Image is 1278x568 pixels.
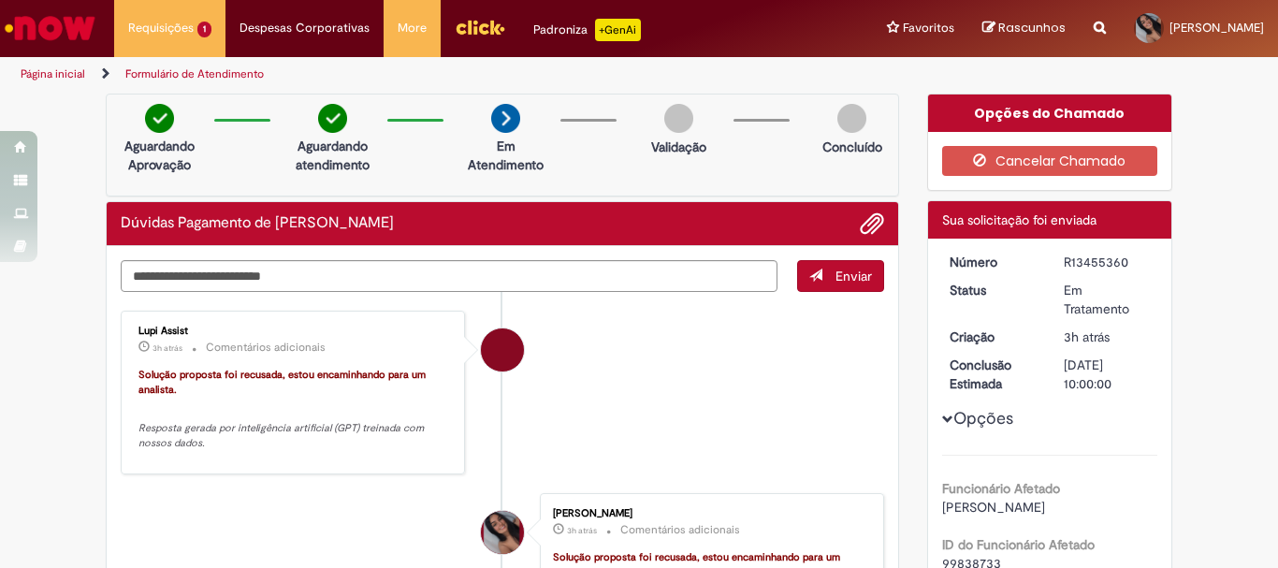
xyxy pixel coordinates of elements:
time: 28/08/2025 07:02:26 [1064,328,1110,345]
span: Rascunhos [998,19,1066,36]
time: 28/08/2025 07:04:09 [567,525,597,536]
button: Adicionar anexos [860,211,884,236]
div: R13455360 [1064,253,1151,271]
dt: Conclusão Estimada [936,356,1051,393]
span: 3h atrás [152,342,182,354]
span: Despesas Corporativas [240,19,370,37]
p: Aguardando atendimento [287,137,378,174]
img: img-circle-grey.png [837,104,866,133]
img: img-circle-grey.png [664,104,693,133]
div: Padroniza [533,19,641,41]
div: [DATE] 10:00:00 [1064,356,1151,393]
span: Enviar [835,268,872,284]
p: Em Atendimento [460,137,551,174]
span: 3h atrás [1064,328,1110,345]
span: Requisições [128,19,194,37]
img: arrow-next.png [491,104,520,133]
a: Formulário de Atendimento [125,66,264,81]
span: 3h atrás [567,525,597,536]
b: Funcionário Afetado [942,480,1060,497]
small: Comentários adicionais [620,522,740,538]
ul: Trilhas de página [14,57,838,92]
a: Página inicial [21,66,85,81]
small: Comentários adicionais [206,340,326,356]
p: Concluído [822,138,882,156]
dt: Status [936,281,1051,299]
font: Solução proposta foi recusada, estou encaminhando para um analista. [138,368,428,397]
img: ServiceNow [2,9,98,47]
div: Lupi Assist [481,328,524,371]
img: click_logo_yellow_360x200.png [455,13,505,41]
span: Sua solicitação foi enviada [942,211,1096,228]
span: Favoritos [903,19,954,37]
button: Enviar [797,260,884,292]
button: Cancelar Chamado [942,146,1158,176]
em: Resposta gerada por inteligência artificial (GPT) treinada com nossos dados. [138,421,427,450]
span: More [398,19,427,37]
div: Lupi Assist [138,326,450,337]
span: [PERSON_NAME] [1169,20,1264,36]
div: Juliana Camargo Kinczel [481,511,524,554]
div: 28/08/2025 07:02:26 [1064,328,1151,346]
dt: Número [936,253,1051,271]
b: ID do Funcionário Afetado [942,536,1095,553]
p: Validação [651,138,706,156]
span: 1 [197,22,211,37]
textarea: Digite sua mensagem aqui... [121,260,777,292]
p: Aguardando Aprovação [114,137,205,174]
img: check-circle-green.png [318,104,347,133]
time: 28/08/2025 07:04:10 [152,342,182,354]
div: [PERSON_NAME] [553,508,864,519]
h2: Dúvidas Pagamento de Salário Histórico de tíquete [121,215,394,232]
dt: Criação [936,328,1051,346]
img: check-circle-green.png [145,104,174,133]
div: Em Tratamento [1064,281,1151,318]
a: Rascunhos [982,20,1066,37]
div: Opções do Chamado [928,95,1172,132]
p: +GenAi [595,19,641,41]
span: [PERSON_NAME] [942,499,1045,516]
